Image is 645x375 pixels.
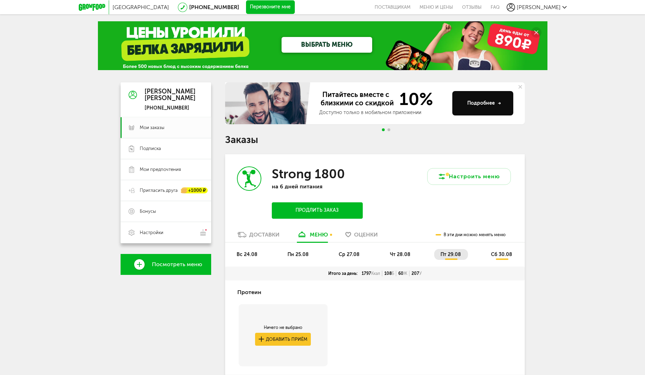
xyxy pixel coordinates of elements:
[339,252,360,257] span: ср 27.08
[113,4,169,10] span: [GEOGRAPHIC_DATA]
[371,271,380,276] span: Ккал
[326,271,360,276] div: Итого за день:
[140,230,163,236] span: Настройки
[225,82,312,124] img: family-banner.579af9d.jpg
[237,286,261,299] h4: Протеин
[342,231,381,242] a: Оценки
[140,166,181,173] span: Мои предпочтения
[392,271,394,276] span: Б
[293,231,331,242] a: меню
[181,188,208,194] div: +1000 ₽
[360,271,382,276] div: 1797
[272,183,362,190] p: на 6 дней питания
[189,4,239,10] a: [PHONE_NUMBER]
[121,254,211,275] a: Посмотреть меню
[440,252,461,257] span: пт 29.08
[121,138,211,159] a: Подписка
[467,100,501,107] div: Подробнее
[255,325,311,330] div: Ничего не выбрано
[319,109,447,116] div: Доступно только в мобильном приложении
[395,90,433,108] span: 10%
[390,252,410,257] span: чт 28.08
[409,271,424,276] div: 207
[287,252,309,257] span: пн 25.08
[145,88,195,102] div: [PERSON_NAME] [PERSON_NAME]
[427,168,511,185] button: Настроить меню
[382,128,385,131] span: Go to slide 1
[382,271,396,276] div: 108
[354,231,378,238] span: Оценки
[436,228,506,242] div: В эти дни можно менять меню
[140,125,164,131] span: Мои заказы
[140,208,156,215] span: Бонусы
[152,261,202,268] span: Посмотреть меню
[121,117,211,138] a: Мои заказы
[272,202,362,219] button: Продлить заказ
[452,91,513,115] button: Подробнее
[319,90,395,108] span: Питайтесь вместе с близкими со скидкой
[396,271,409,276] div: 60
[121,222,211,243] a: Настройки
[387,128,390,131] span: Go to slide 2
[404,271,407,276] span: Ж
[237,252,258,257] span: вс 24.08
[491,252,512,257] span: сб 30.08
[419,271,422,276] span: У
[517,4,561,10] span: [PERSON_NAME]
[282,37,372,53] a: ВЫБРАТЬ МЕНЮ
[310,231,328,238] div: меню
[234,231,283,242] a: Доставки
[140,187,178,194] span: Пригласить друга
[225,135,525,144] h1: Заказы
[249,231,279,238] div: Доставки
[140,145,161,152] span: Подписка
[246,0,295,14] button: Перезвоните мне
[121,180,211,201] a: Пригласить друга +1000 ₽
[121,201,211,222] a: Бонусы
[255,333,311,346] button: Добавить приём
[272,166,345,181] h3: Strong 1800
[121,159,211,180] a: Мои предпочтения
[145,105,195,111] div: [PHONE_NUMBER]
